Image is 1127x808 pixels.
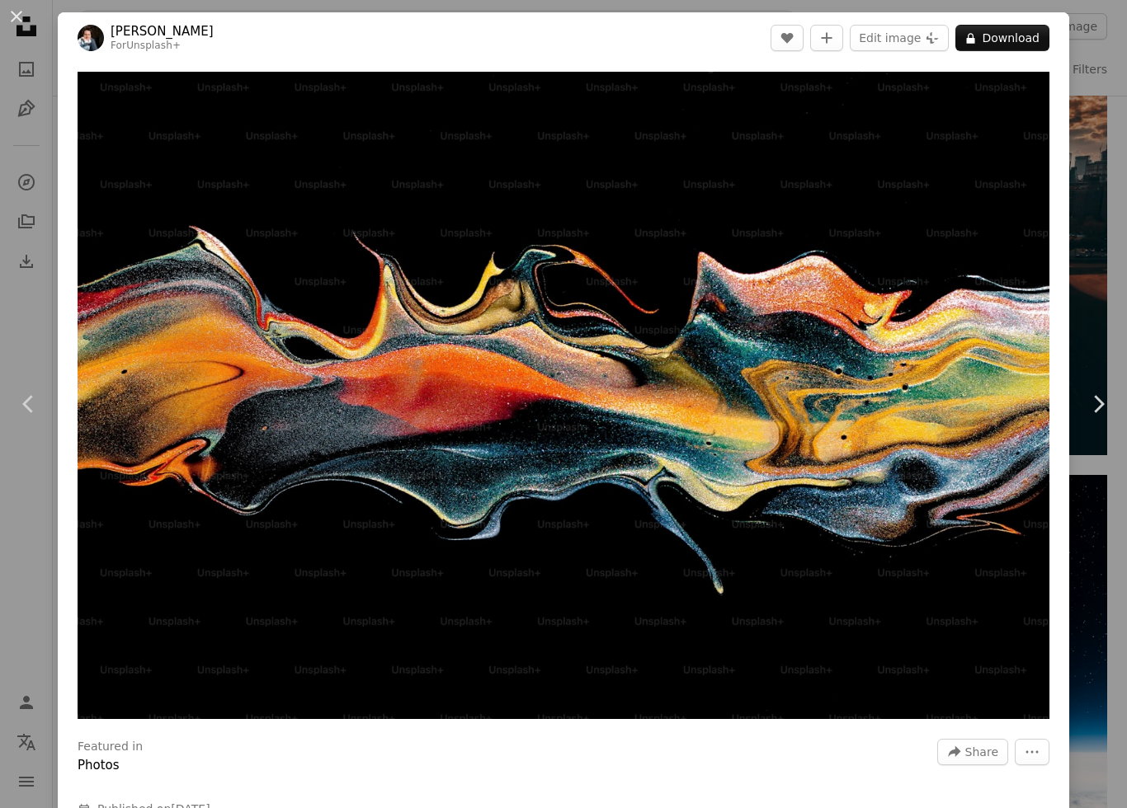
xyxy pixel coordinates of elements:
a: Unsplash+ [126,40,181,51]
span: Share [965,740,998,764]
img: a painting of a black background with different colors [78,72,1049,719]
div: For [111,40,214,53]
button: Like [771,25,804,51]
button: Share this image [937,739,1008,765]
a: [PERSON_NAME] [111,23,214,40]
button: More Actions [1015,739,1049,765]
h3: Featured in [78,739,143,755]
a: Photos [78,758,120,773]
button: Edit image [850,25,949,51]
button: Add to Collection [810,25,843,51]
a: Next [1069,325,1127,483]
button: Zoom in on this image [78,72,1049,719]
img: Go to Susan Wilkinson's profile [78,25,104,51]
button: Download [955,25,1049,51]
